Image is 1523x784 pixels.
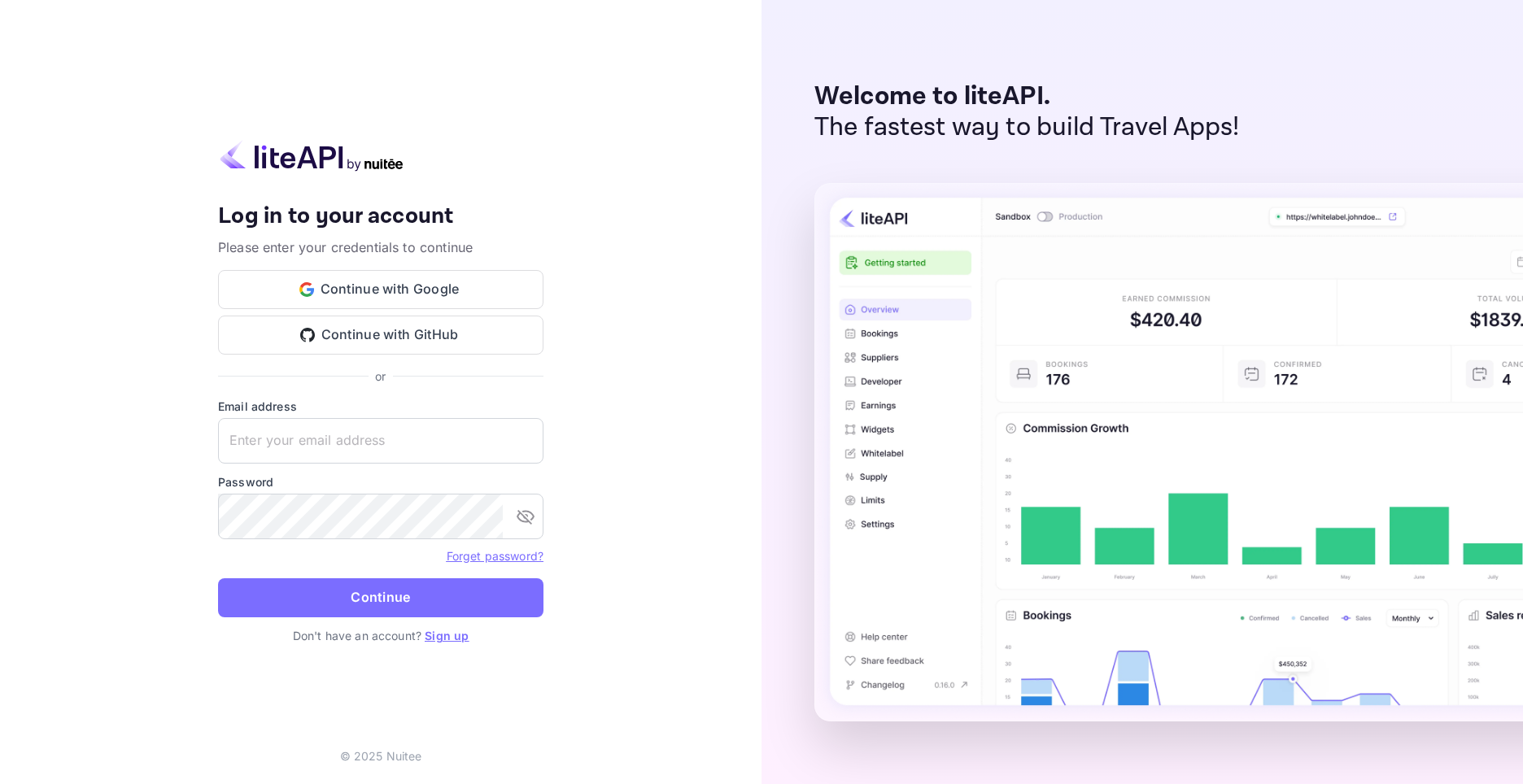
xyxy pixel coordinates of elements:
p: Welcome to liteAPI. [814,81,1240,112]
label: Password [218,473,543,490]
h4: Log in to your account [218,203,543,231]
button: Continue with Google [218,270,543,309]
a: Sign up [425,629,469,642]
button: toggle password visibility [509,500,542,533]
p: Please enter your credentials to continue [218,237,543,257]
button: Continue [218,578,543,617]
p: or [375,368,386,385]
img: liteapi [218,140,405,172]
a: Forget password? [447,549,543,563]
p: Don't have an account? [218,627,543,644]
p: © 2025 Nuitee [340,747,422,764]
button: Continue with GitHub [218,316,543,355]
p: The fastest way to build Travel Apps! [814,112,1240,143]
a: Forget password? [447,547,543,564]
label: Email address [218,398,543,415]
input: Enter your email address [218,418,543,464]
